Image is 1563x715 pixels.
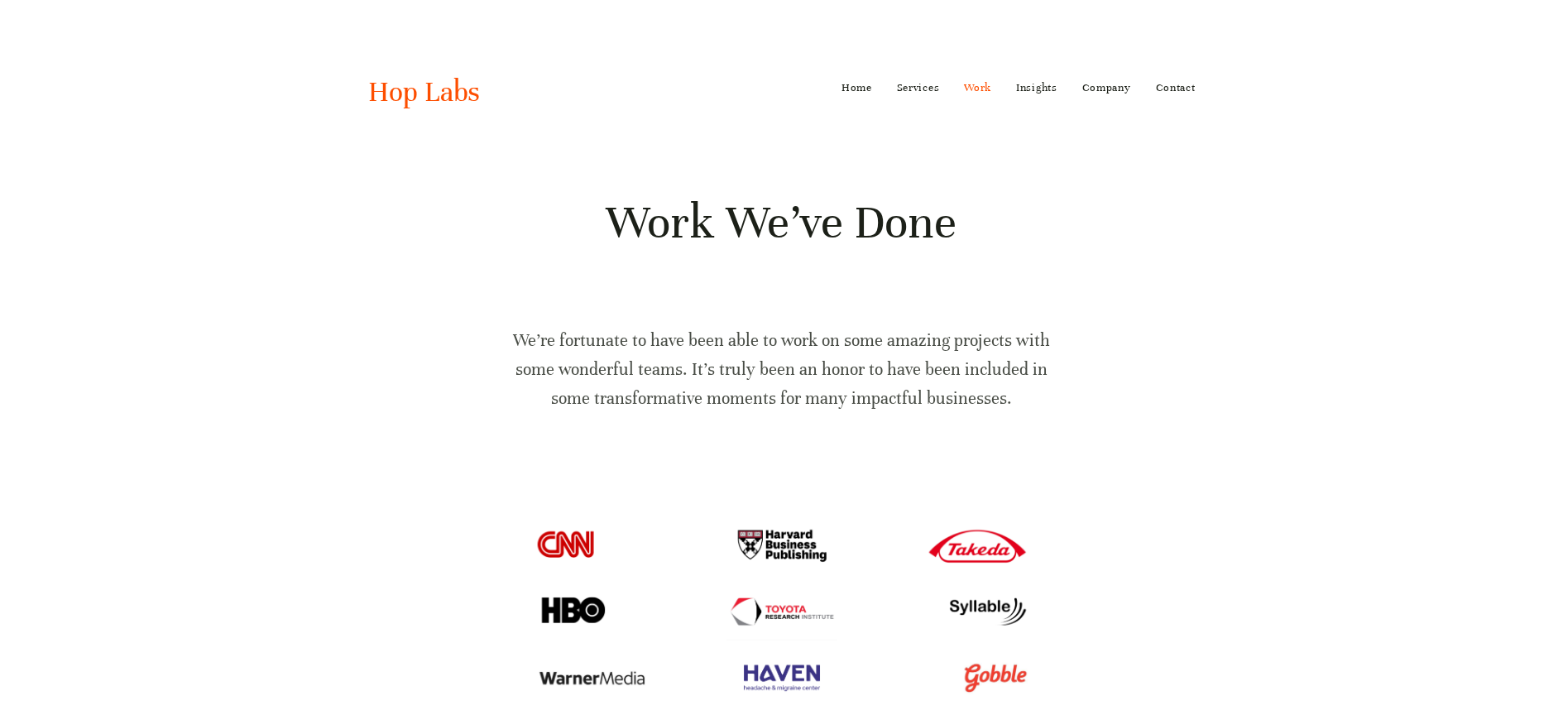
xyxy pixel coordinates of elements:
[1016,74,1057,101] a: Insights
[511,193,1052,252] h1: Work We’ve Done
[964,74,991,101] a: Work
[1156,74,1196,101] a: Contact
[897,74,940,101] a: Services
[511,326,1052,414] p: We’re fortunate to have been able to work on some amazing projects with some wonderful teams. It’...
[1082,74,1131,101] a: Company
[841,74,872,101] a: Home
[368,74,480,109] a: Hop Labs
